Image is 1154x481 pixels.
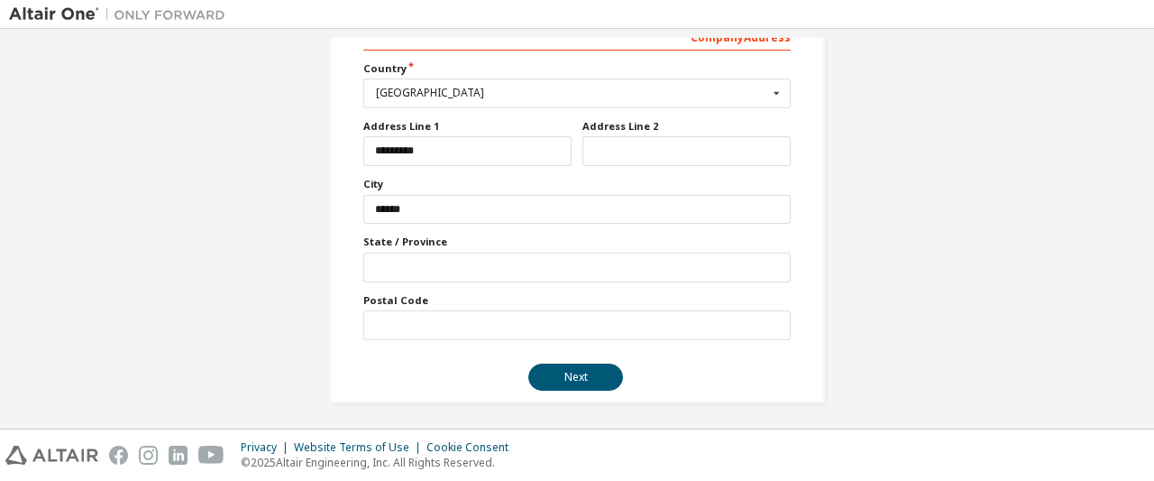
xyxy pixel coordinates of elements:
label: Postal Code [363,293,791,308]
div: [GEOGRAPHIC_DATA] [376,88,768,98]
p: © 2025 Altair Engineering, Inc. All Rights Reserved. [241,455,519,470]
img: altair_logo.svg [5,446,98,465]
label: Country [363,61,791,76]
img: linkedin.svg [169,446,188,465]
div: Cookie Consent [426,440,519,455]
img: Altair One [9,5,234,23]
img: facebook.svg [109,446,128,465]
label: City [363,177,791,191]
div: Website Terms of Use [294,440,426,455]
img: youtube.svg [198,446,224,465]
label: State / Province [363,235,791,249]
div: Privacy [241,440,294,455]
label: Address Line 1 [363,119,572,134]
img: instagram.svg [139,446,158,465]
button: Next [528,364,623,391]
label: Address Line 2 [582,119,791,134]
